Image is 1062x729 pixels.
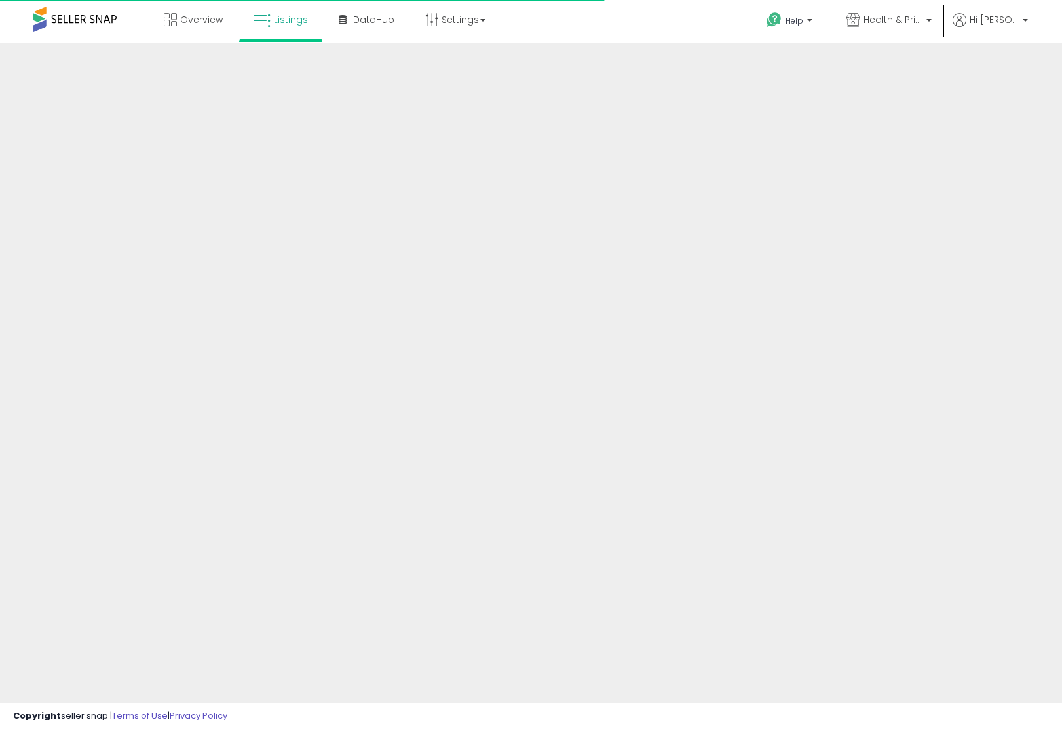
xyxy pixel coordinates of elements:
span: Health & Prime [863,13,922,26]
a: Hi [PERSON_NAME] [953,13,1028,43]
span: Overview [180,13,223,26]
span: Hi [PERSON_NAME] [970,13,1019,26]
span: Listings [274,13,308,26]
i: Get Help [766,12,782,28]
span: Help [786,15,803,26]
span: DataHub [353,13,394,26]
a: Help [756,2,825,43]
